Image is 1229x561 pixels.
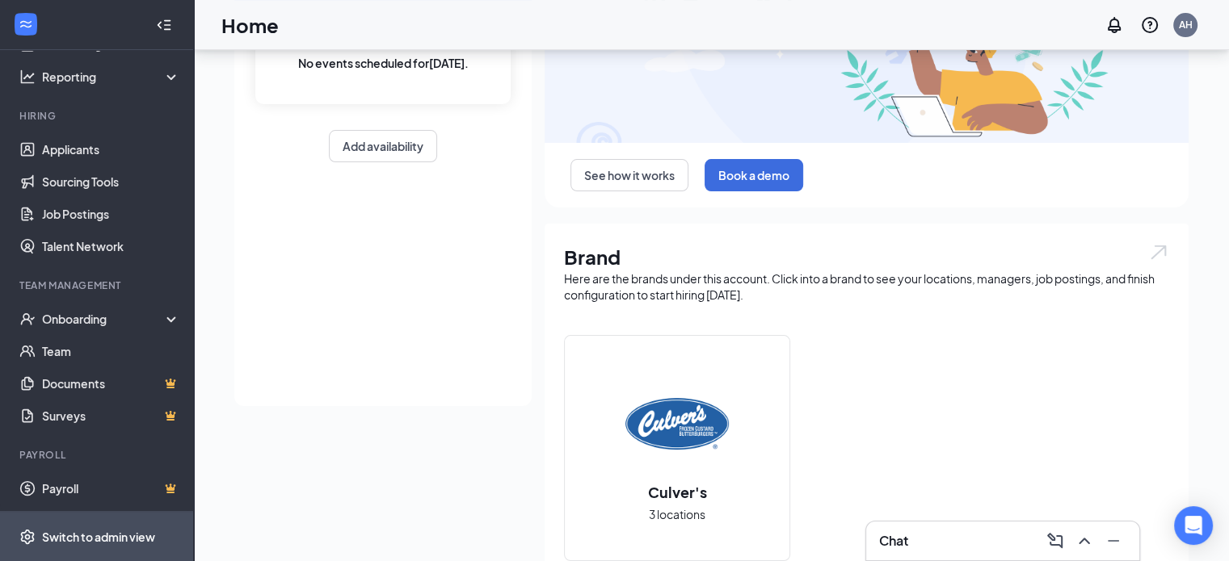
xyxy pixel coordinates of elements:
svg: Settings [19,529,36,545]
svg: Minimize [1104,531,1123,551]
a: Job Postings [42,198,180,230]
img: Culver's [625,372,729,475]
svg: Collapse [156,17,172,33]
a: Sourcing Tools [42,165,180,198]
div: Onboarding [42,311,166,327]
a: SurveysCrown [42,400,180,432]
div: Open Intercom Messenger [1174,506,1213,545]
svg: ComposeMessage [1046,531,1065,551]
div: Hiring [19,109,177,123]
img: open.6027fd2a22e1237b5b06.svg [1148,243,1169,262]
div: Reporting [42,69,181,85]
div: Switch to admin view [42,529,155,545]
button: ComposeMessage [1042,528,1068,554]
a: Applicants [42,133,180,165]
svg: Notifications [1105,15,1124,35]
div: Payroll [19,448,177,462]
h3: Chat [879,532,908,550]
h1: Home [221,11,279,39]
svg: QuestionInfo [1140,15,1160,35]
button: ChevronUp [1071,528,1097,554]
a: Talent Network [42,230,180,262]
svg: ChevronUp [1075,531,1094,551]
div: Here are the brands under this account. Click into a brand to see your locations, managers, job p... [564,270,1169,303]
h1: Brand [564,243,1169,270]
button: Minimize [1101,528,1126,554]
span: 3 locations [649,505,705,523]
svg: Analysis [19,69,36,85]
div: Team Management [19,278,177,292]
a: Team [42,335,180,367]
a: PayrollCrown [42,472,180,504]
button: Add availability [329,130,437,162]
span: No events scheduled for [DATE] . [298,54,469,72]
div: AH [1179,18,1193,31]
h2: Culver's [632,482,723,502]
svg: UserCheck [19,311,36,327]
svg: WorkstreamLogo [18,16,34,32]
button: Book a demo [705,159,803,191]
button: See how it works [570,159,688,191]
a: DocumentsCrown [42,367,180,400]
